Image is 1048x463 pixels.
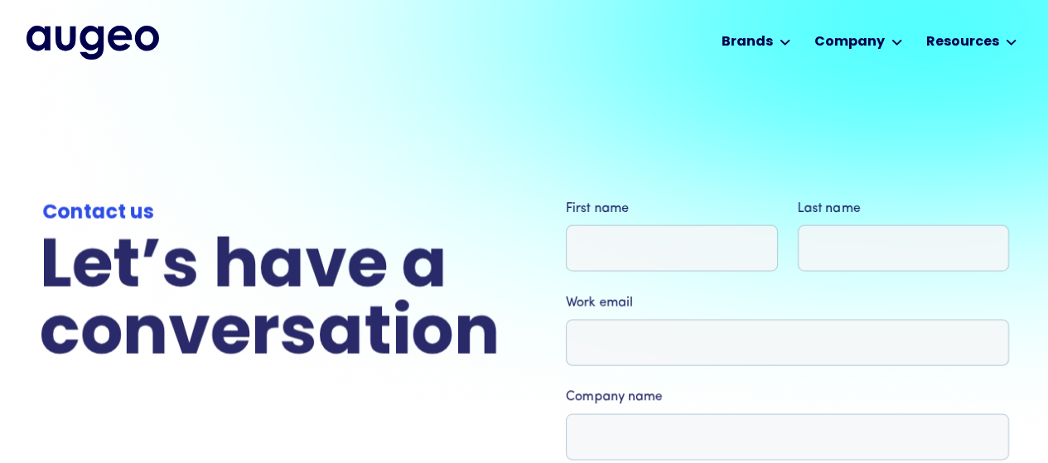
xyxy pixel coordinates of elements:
[42,199,496,229] div: Contact us
[566,199,778,219] label: First name
[566,388,1009,408] label: Company name
[797,199,1009,219] label: Last name
[722,32,773,52] div: Brands
[27,26,159,59] img: Augeo's full logo in midnight blue.
[27,26,159,59] a: home
[926,32,999,52] div: Resources
[40,235,500,369] h2: Let’s have a conversation
[814,32,885,52] div: Company
[566,293,1009,313] label: Work email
